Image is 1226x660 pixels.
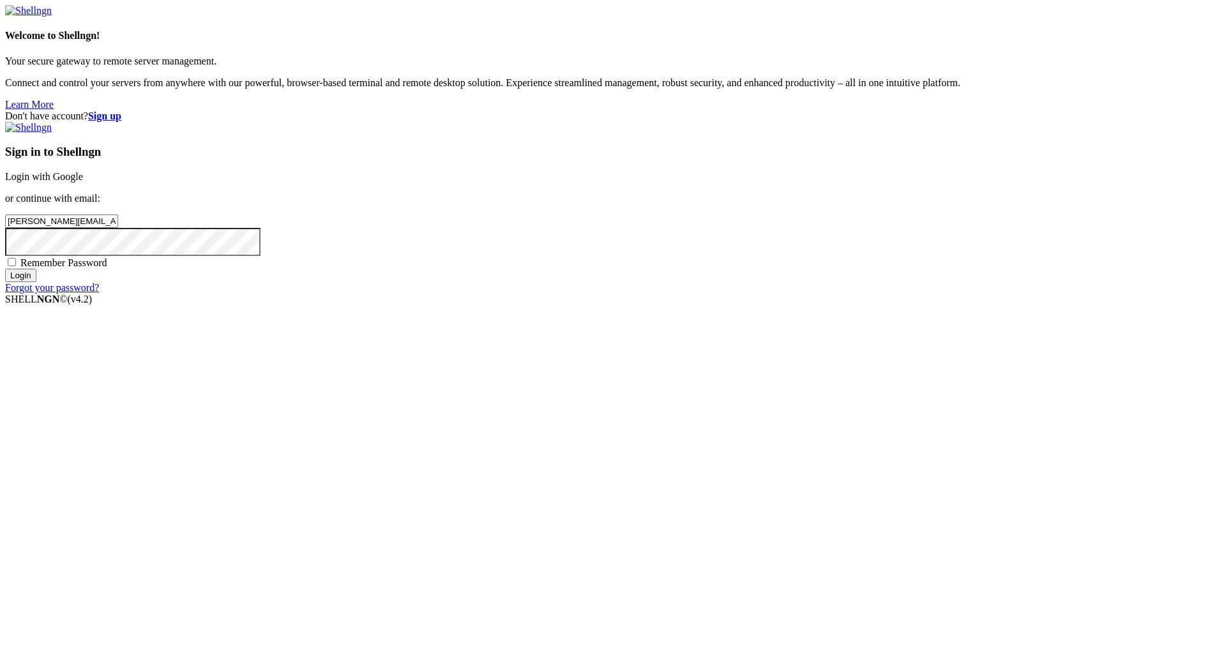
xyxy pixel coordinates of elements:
[5,77,1221,89] p: Connect and control your servers from anywhere with our powerful, browser-based terminal and remo...
[5,110,1221,122] div: Don't have account?
[5,56,1221,67] p: Your secure gateway to remote server management.
[68,294,93,304] span: 4.2.0
[5,282,99,293] a: Forgot your password?
[88,110,121,121] a: Sign up
[8,258,16,266] input: Remember Password
[5,5,52,17] img: Shellngn
[5,122,52,133] img: Shellngn
[5,269,36,282] input: Login
[5,193,1221,204] p: or continue with email:
[5,214,118,228] input: Email address
[5,294,92,304] span: SHELL ©
[5,99,54,110] a: Learn More
[20,257,107,268] span: Remember Password
[37,294,60,304] b: NGN
[5,145,1221,159] h3: Sign in to Shellngn
[5,171,83,182] a: Login with Google
[5,30,1221,41] h4: Welcome to Shellngn!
